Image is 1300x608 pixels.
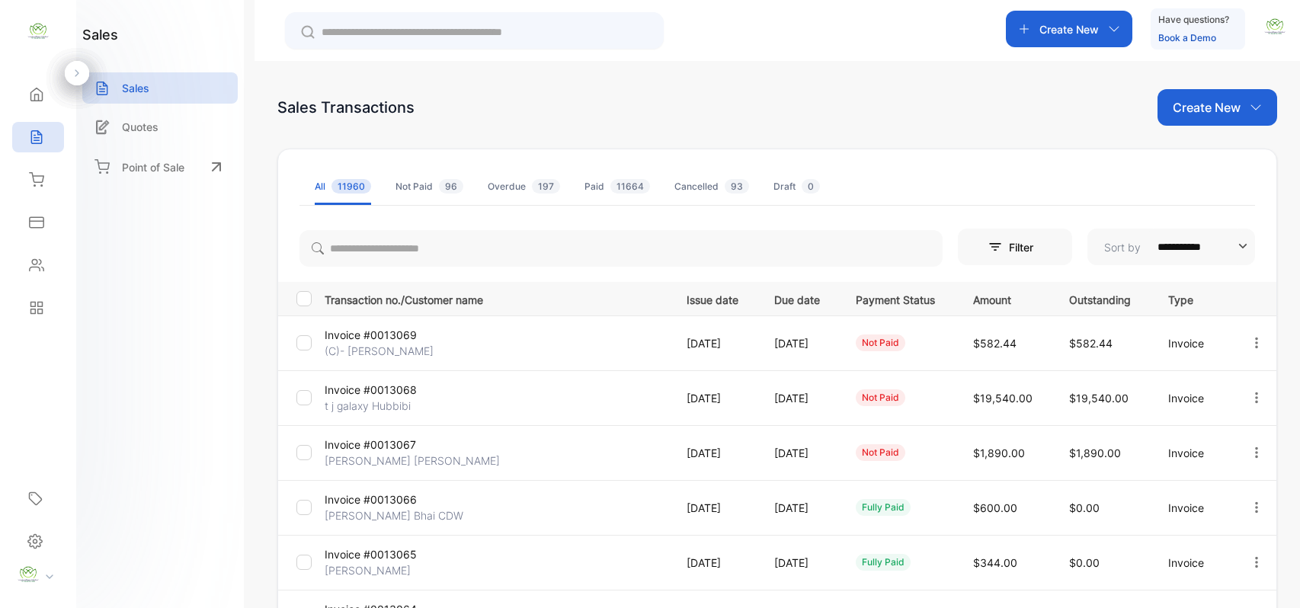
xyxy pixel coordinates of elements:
p: [PERSON_NAME] [PERSON_NAME] [325,453,500,469]
span: 197 [532,179,560,194]
button: avatar [1263,11,1286,47]
p: Invoice #0013065 [325,546,439,562]
a: Quotes [82,111,238,142]
p: Invoice [1168,445,1218,461]
p: Invoice #0013068 [325,382,439,398]
p: [DATE] [687,445,744,461]
p: Invoice #0013066 [325,491,439,507]
p: Create New [1173,98,1241,117]
span: $600.00 [973,501,1017,514]
p: Point of Sale [122,159,184,175]
p: [DATE] [774,445,825,461]
div: Not Paid [395,180,463,194]
p: [DATE] [774,500,825,516]
span: 11960 [331,179,371,194]
a: Book a Demo [1158,32,1216,43]
p: [DATE] [687,390,744,406]
p: Due date [774,289,825,308]
div: fully paid [856,499,911,516]
span: $1,890.00 [1069,446,1121,459]
span: 93 [725,179,749,194]
p: Issue date [687,289,744,308]
div: fully paid [856,554,911,571]
iframe: LiveChat chat widget [1236,544,1300,608]
p: [DATE] [687,500,744,516]
span: $1,890.00 [973,446,1025,459]
div: Cancelled [674,180,749,194]
p: Invoice [1168,390,1218,406]
p: Payment Status [856,289,942,308]
span: $19,540.00 [1069,392,1129,405]
div: not paid [856,334,905,351]
p: [DATE] [774,390,825,406]
div: Sales Transactions [277,96,415,119]
p: [DATE] [687,335,744,351]
p: Invoice [1168,500,1218,516]
span: 96 [439,179,463,194]
p: [PERSON_NAME] Bhai CDW [325,507,463,523]
span: $582.44 [973,337,1017,350]
button: Sort by [1087,229,1255,265]
p: [DATE] [774,335,825,351]
p: Quotes [122,119,158,135]
p: t j galaxy Hubbibi [325,398,439,414]
span: $0.00 [1069,556,1100,569]
p: [PERSON_NAME] [325,562,439,578]
p: Sales [122,80,149,96]
span: $0.00 [1069,501,1100,514]
span: 11664 [610,179,650,194]
span: 0 [802,179,820,194]
img: avatar [1263,15,1286,38]
div: Paid [584,180,650,194]
p: Amount [973,289,1038,308]
div: not paid [856,389,905,406]
div: Draft [773,180,820,194]
button: Create New [1006,11,1132,47]
p: Transaction no./Customer name [325,289,668,308]
p: Invoice [1168,335,1218,351]
p: Sort by [1104,239,1141,255]
a: Point of Sale [82,150,238,184]
a: Sales [82,72,238,104]
p: Create New [1039,21,1099,37]
p: [DATE] [774,555,825,571]
img: logo [27,20,50,43]
div: All [315,180,371,194]
p: Invoice #0013067 [325,437,439,453]
p: Invoice #0013069 [325,327,439,343]
img: profile [17,563,40,586]
span: $19,540.00 [973,392,1033,405]
p: Have questions? [1158,12,1229,27]
p: [DATE] [687,555,744,571]
span: $344.00 [973,556,1017,569]
span: $582.44 [1069,337,1113,350]
p: Outstanding [1069,289,1136,308]
p: Invoice [1168,555,1218,571]
h1: sales [82,24,118,45]
div: not paid [856,444,905,461]
p: Type [1168,289,1218,308]
p: (C)- [PERSON_NAME] [325,343,439,359]
div: Overdue [488,180,560,194]
button: Create New [1158,89,1277,126]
